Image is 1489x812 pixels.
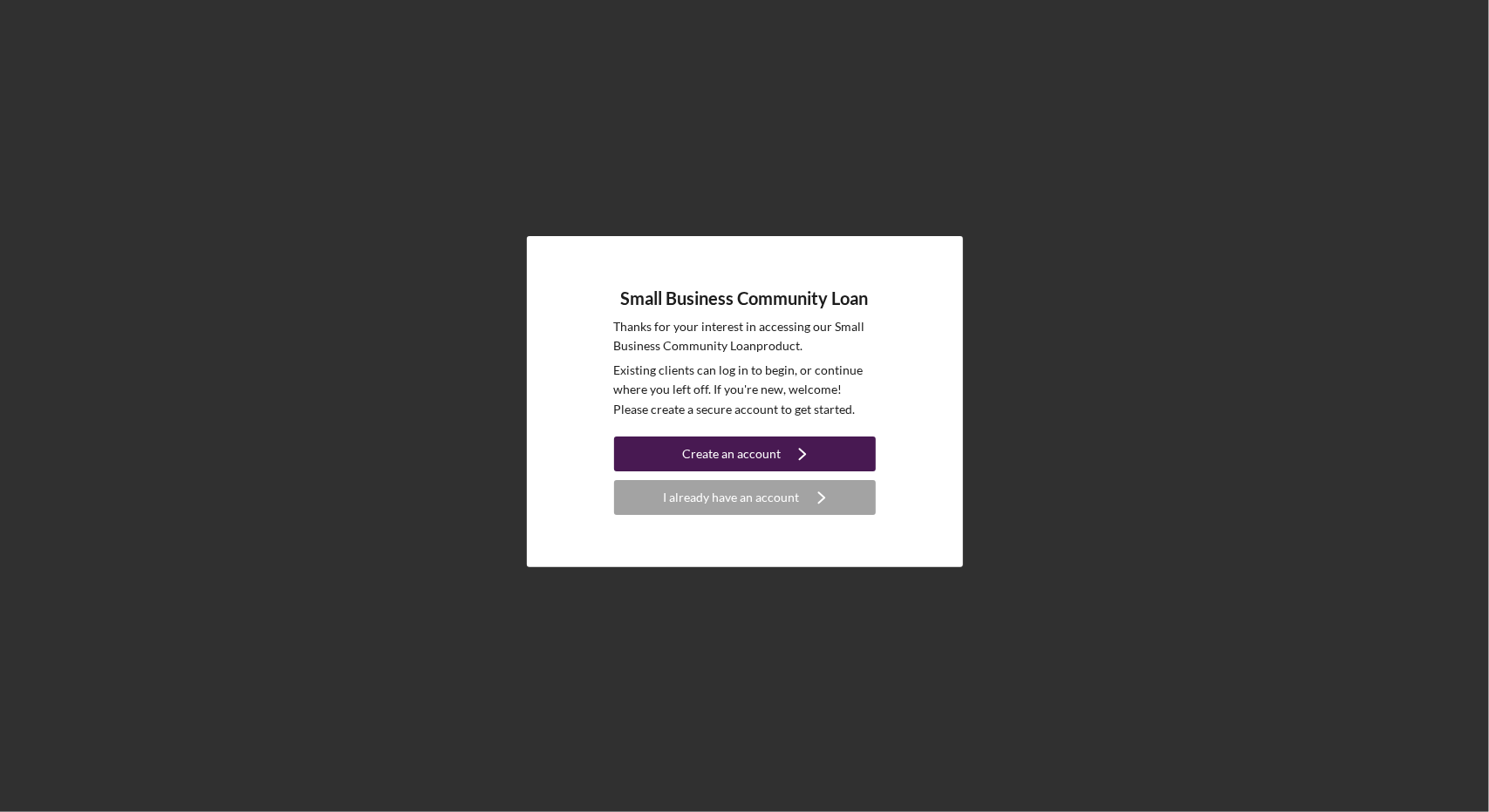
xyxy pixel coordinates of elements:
div: I already have an account [664,480,800,515]
p: Existing clients can log in to begin, or continue where you left off. If you're new, welcome! Ple... [614,361,876,419]
h4: Small Business Community Loan [621,288,869,308]
div: Create an account [682,436,781,471]
button: Create an account [614,436,876,471]
p: Thanks for your interest in accessing our Small Business Community Loan product. [614,317,876,356]
a: Create an account [614,436,876,476]
button: I already have an account [614,480,876,515]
